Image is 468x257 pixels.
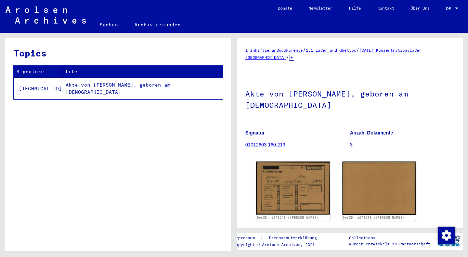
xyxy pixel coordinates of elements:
[14,66,62,78] th: Signature
[233,242,325,248] p: Copyright © Arolsen Archives, 2021
[5,7,86,24] img: Arolsen_neg.svg
[245,142,285,147] a: 01012603 160.219
[436,232,462,249] img: yv_logo.png
[256,162,330,215] img: 001.jpg
[62,66,223,78] th: Titel
[349,229,434,241] p: Die Arolsen Archives Online-Collections
[303,47,306,53] span: /
[350,130,393,136] b: Anzahl Dokumente
[14,78,62,99] td: [TECHNICAL_ID]
[306,48,356,53] a: 1.1 Lager und Ghettos
[356,47,359,53] span: /
[257,216,318,219] a: DocID: 1679548 ([PERSON_NAME])
[245,48,303,53] a: 1 Inhaftierungsdokumente
[350,141,454,149] p: 3
[14,47,222,60] h3: Topics
[349,241,434,253] p: wurden entwickelt in Partnerschaft mit
[286,54,289,60] span: /
[245,130,265,136] b: Signatur
[438,227,455,244] img: Zustimmung ändern
[446,6,454,11] span: DE
[245,78,454,119] h1: Akte von [PERSON_NAME], geboren am [DEMOGRAPHIC_DATA]
[233,234,325,242] div: |
[342,162,416,215] img: 002.jpg
[343,216,404,219] a: DocID: 1679548 ([PERSON_NAME])
[62,78,223,99] td: Akte von [PERSON_NAME], geboren am [DEMOGRAPHIC_DATA]
[91,16,126,33] a: Suchen
[126,16,189,33] a: Archiv erkunden
[438,227,454,243] div: Zustimmung ändern
[263,234,325,242] a: Datenschutzerklärung
[233,234,260,242] a: Impressum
